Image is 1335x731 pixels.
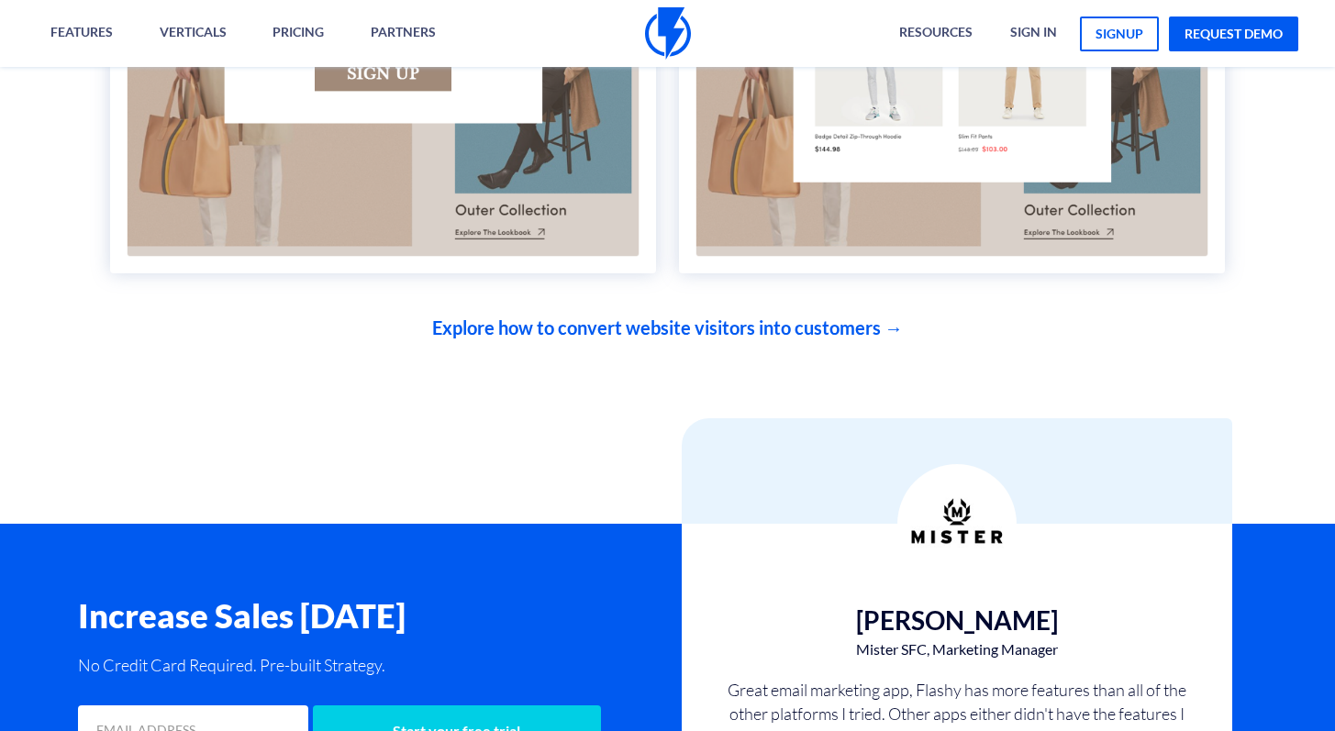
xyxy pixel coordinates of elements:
[1080,17,1159,51] a: signup
[1169,17,1298,51] a: request demo
[718,606,1196,635] h3: [PERSON_NAME]
[718,639,1196,660] span: Mister SFC, Marketing Manager
[78,652,654,678] p: No Credit Card Required. Pre-built Strategy.
[78,597,654,634] h2: Increase Sales [DATE]
[110,315,1225,341] a: Explore how to convert website visitors into customers →
[897,464,1017,583] img: Feedback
